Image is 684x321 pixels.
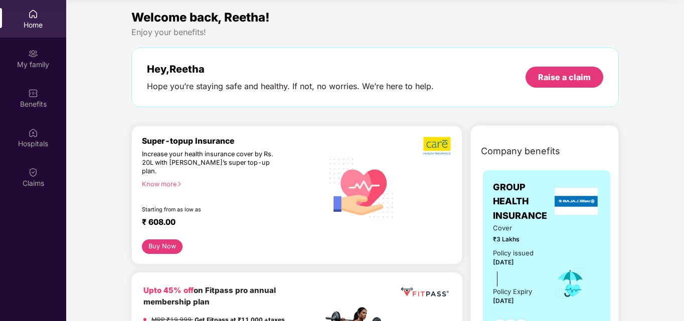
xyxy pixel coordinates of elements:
img: fppp.png [399,284,450,300]
span: GROUP HEALTH INSURANCE [493,180,552,223]
div: Policy Expiry [493,286,532,297]
span: [DATE] [493,258,514,266]
div: Super-topup Insurance [142,136,323,146]
img: svg+xml;base64,PHN2ZyB4bWxucz0iaHR0cDovL3d3dy53My5vcmcvMjAwMC9zdmciIHhtbG5zOnhsaW5rPSJodHRwOi8vd3... [323,148,401,227]
div: Raise a claim [538,72,591,83]
img: svg+xml;base64,PHN2ZyBpZD0iQ2xhaW0iIHhtbG5zPSJodHRwOi8vd3d3LnczLm9yZy8yMDAwL3N2ZyIgd2lkdGg9IjIwIi... [28,167,38,177]
div: Policy issued [493,248,534,258]
div: Increase your health insurance cover by Rs. 20L with [PERSON_NAME]’s super top-up plan. [142,150,279,176]
div: Starting from as low as [142,206,280,213]
span: Cover [493,223,540,233]
div: Know more [142,180,317,187]
div: Hope you’re staying safe and healthy. If not, no worries. We’re here to help. [147,81,434,92]
div: Enjoy your benefits! [131,27,619,38]
img: insurerLogo [555,188,598,215]
b: on Fitpass pro annual membership plan [143,285,276,307]
img: icon [554,267,587,300]
span: Welcome back, Reetha! [131,10,270,25]
span: ₹3 Lakhs [493,234,540,244]
span: [DATE] [493,297,514,304]
div: ₹ 608.00 [142,217,313,229]
button: Buy Now [142,239,183,254]
img: svg+xml;base64,PHN2ZyBpZD0iSG9zcGl0YWxzIiB4bWxucz0iaHR0cDovL3d3dy53My5vcmcvMjAwMC9zdmciIHdpZHRoPS... [28,128,38,138]
span: right [177,181,182,187]
img: svg+xml;base64,PHN2ZyB3aWR0aD0iMjAiIGhlaWdodD0iMjAiIHZpZXdCb3g9IjAgMCAyMCAyMCIgZmlsbD0ibm9uZSIgeG... [28,49,38,59]
img: svg+xml;base64,PHN2ZyBpZD0iQmVuZWZpdHMiIHhtbG5zPSJodHRwOi8vd3d3LnczLm9yZy8yMDAwL3N2ZyIgd2lkdGg9Ij... [28,88,38,98]
img: svg+xml;base64,PHN2ZyBpZD0iSG9tZSIgeG1sbnM9Imh0dHA6Ly93d3cudzMub3JnLzIwMDAvc3ZnIiB3aWR0aD0iMjAiIG... [28,9,38,19]
span: Company benefits [481,144,560,158]
img: b5dec4f62d2307b9de63beb79f102df3.png [423,136,452,155]
div: Hey, Reetha [147,63,434,75]
b: Upto 45% off [143,285,194,295]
